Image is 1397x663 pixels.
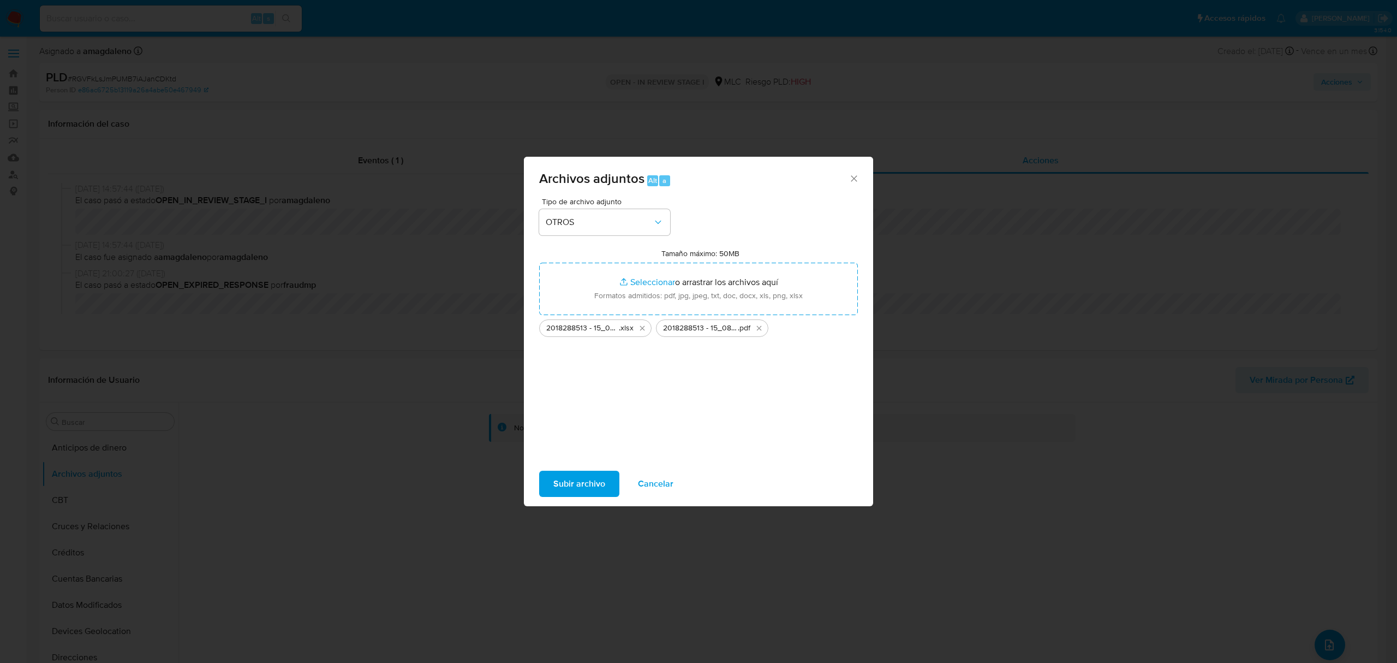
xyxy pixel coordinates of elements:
button: Eliminar 2018288513 - 15_08_2025.xlsx [636,322,649,335]
button: Subir archivo [539,471,619,497]
label: Tamaño máximo: 50MB [661,248,739,258]
span: .pdf [738,323,750,334]
span: a [662,175,666,186]
span: Subir archivo [553,472,605,496]
span: OTROS [546,217,653,228]
ul: Archivos seleccionados [539,315,858,337]
span: Archivos adjuntos [539,169,644,188]
button: OTROS [539,209,670,235]
span: .xlsx [619,323,634,334]
button: Cancelar [624,471,688,497]
button: Cerrar [849,173,858,183]
span: Tipo de archivo adjunto [542,198,673,205]
button: Eliminar 2018288513 - 15_08_2025.pdf [753,322,766,335]
span: 2018288513 - 15_08_2025 [546,323,619,334]
span: 2018288513 - 15_08_2025 [663,323,738,334]
span: Alt [648,175,657,186]
span: Cancelar [638,472,673,496]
